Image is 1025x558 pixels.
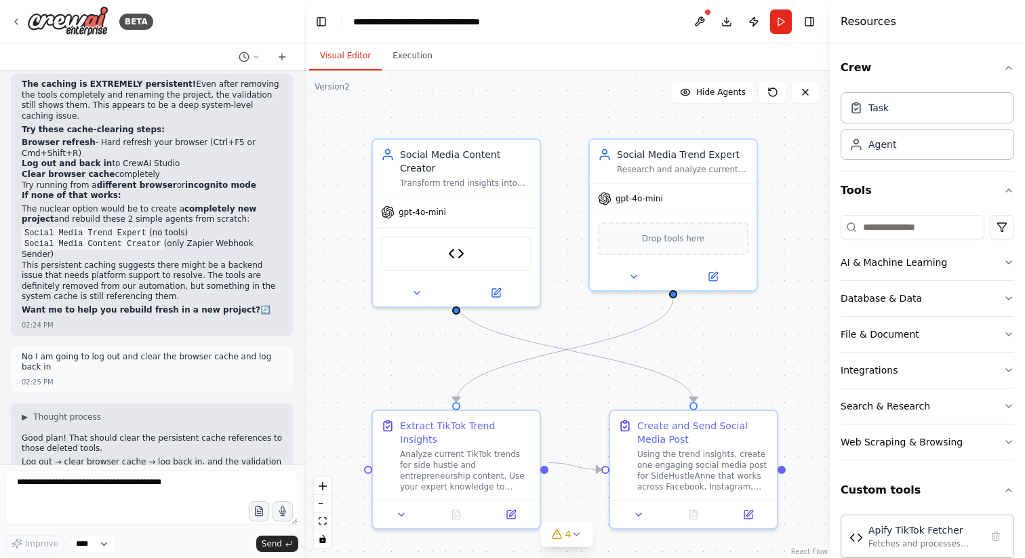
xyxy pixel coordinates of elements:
button: Hide Agents [672,81,754,103]
button: Custom tools [841,471,1014,509]
div: React Flow controls [314,477,331,548]
button: Send [256,536,298,552]
span: Thought process [33,412,101,422]
button: zoom out [314,495,331,513]
div: Create and Send Social Media PostUsing the trend insights, create one engaging social media post ... [609,410,778,530]
span: Improve [25,538,58,549]
strong: Browser refresh [22,138,96,147]
button: 4 [541,522,593,547]
button: No output available [428,506,485,523]
button: zoom in [314,477,331,495]
g: Edge from 50b64a6a-b9a5-4b63-a5db-6b315529cbd9 to 122577cd-1b86-44aa-bd49-f95dded7a46c [548,456,601,477]
div: Database & Data [841,292,922,305]
button: fit view [314,513,331,530]
button: Web Scraping & Browsing [841,424,1014,460]
h4: Resources [841,14,896,30]
span: 4 [565,527,571,541]
img: Logo [27,6,108,37]
li: to CrewAI Studio [22,159,282,170]
button: Switch to previous chat [233,49,266,65]
button: Start a new chat [271,49,293,65]
button: File & Document [841,317,1014,352]
div: Extract TikTok Trend Insights [400,419,531,446]
img: Zapier Webhook Sender [448,245,464,262]
button: Hide left sidebar [312,12,331,31]
button: Tools [841,172,1014,210]
span: gpt-4o-mini [399,207,446,218]
div: Extract TikTok Trend InsightsAnalyze current TikTok trends for side hustle and entrepreneurship c... [371,410,541,530]
div: Social Media Trend Expert [617,148,748,161]
div: Analyze current TikTok trends for side hustle and entrepreneurship content. Use your expert knowl... [400,449,531,492]
div: BETA [119,14,153,30]
code: Social Media Trend Expert [22,227,149,239]
strong: different browser [97,180,177,190]
button: Hide right sidebar [800,12,819,31]
li: Try running from a or [22,180,282,191]
button: Database & Data [841,281,1014,316]
button: Visual Editor [309,42,382,71]
li: (no tools) [22,228,282,239]
strong: Want me to help you rebuild fresh in a new project? [22,305,260,315]
strong: If none of that works: [22,191,121,200]
div: Task [868,101,889,115]
div: Version 2 [315,81,350,92]
span: gpt-4o-mini [616,193,663,204]
span: Drop tools here [642,232,705,245]
span: Send [262,538,282,549]
div: Using the trend insights, create one engaging social media post for SideHustleAnne that works acr... [637,449,769,492]
p: Good plan! That should clear the persistent cache references to those deleted tools. [22,433,282,454]
g: Edge from 415eba9f-989f-41e3-a620-8728354138cd to 122577cd-1b86-44aa-bd49-f95dded7a46c [449,301,700,402]
button: AI & Machine Learning [841,245,1014,280]
img: Apify TikTok Fetcher [849,531,863,544]
nav: breadcrumb [353,15,506,28]
div: Search & Research [841,399,930,413]
div: Agent [868,138,896,151]
div: Tools [841,210,1014,471]
button: Integrations [841,353,1014,388]
p: No I am going to log out and clear the browser cache and log back in [22,352,282,373]
div: Web Scraping & Browsing [841,435,963,449]
div: AI & Machine Learning [841,256,947,269]
p: The nuclear option would be to create a and rebuild these 2 simple agents from scratch: [22,204,282,225]
div: Crew [841,87,1014,171]
button: toggle interactivity [314,530,331,548]
strong: Clear browser cache [22,170,115,179]
p: Log out → clear browser cache → log back in, and the validation should finally show clean without... [22,457,282,489]
button: No output available [665,506,723,523]
div: 02:25 PM [22,377,54,387]
p: 🔄 [22,305,282,316]
div: Research and analyze current social media trends for side hustle and entrepreneurship content usi... [617,164,748,175]
button: Open in side panel [725,506,771,523]
a: React Flow attribution [791,548,828,555]
div: Apify TikTok Fetcher [868,523,981,537]
button: ▶Thought process [22,412,101,422]
strong: completely new project [22,204,256,224]
div: Social Media Trend ExpertResearch and analyze current social media trends for side hustle and ent... [588,138,758,292]
p: Even after removing the tools completely and renaming the project, the validation still shows the... [22,79,282,121]
div: File & Document [841,327,919,341]
div: Create and Send Social Media Post [637,419,769,446]
button: Open in side panel [675,268,751,285]
button: Open in side panel [487,506,534,523]
div: Social Media Content Creator [400,148,531,175]
strong: Log out and back in [22,159,112,168]
li: completely [22,170,282,180]
span: ▶ [22,412,28,422]
button: Open in side panel [458,285,534,301]
div: Integrations [841,363,898,377]
g: Edge from 3440f568-0b57-460d-8b50-be4fde168e25 to 50b64a6a-b9a5-4b63-a5db-6b315529cbd9 [449,298,680,402]
div: Transform trend insights into engaging social media posts for SideHustleAnne. Write compelling ca... [400,178,531,188]
code: Social Media Content Creator [22,238,164,250]
button: Execution [382,42,443,71]
strong: The caching is EXTREMELY persistent! [22,79,196,89]
div: Fetches and processes TikTok data from Apify actors with filtering and content analysis capabilities [868,538,981,549]
p: This persistent caching suggests there might be a backend issue that needs platform support to re... [22,260,282,302]
strong: Try these cache-clearing steps: [22,125,165,134]
button: Crew [841,49,1014,87]
li: (only Zapier Webhook Sender) [22,239,282,260]
button: Click to speak your automation idea [273,501,293,521]
div: Social Media Content CreatorTransform trend insights into engaging social media posts for SideHus... [371,138,541,308]
button: Search & Research [841,388,1014,424]
button: Upload files [249,501,269,521]
button: Delete tool [986,527,1005,546]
